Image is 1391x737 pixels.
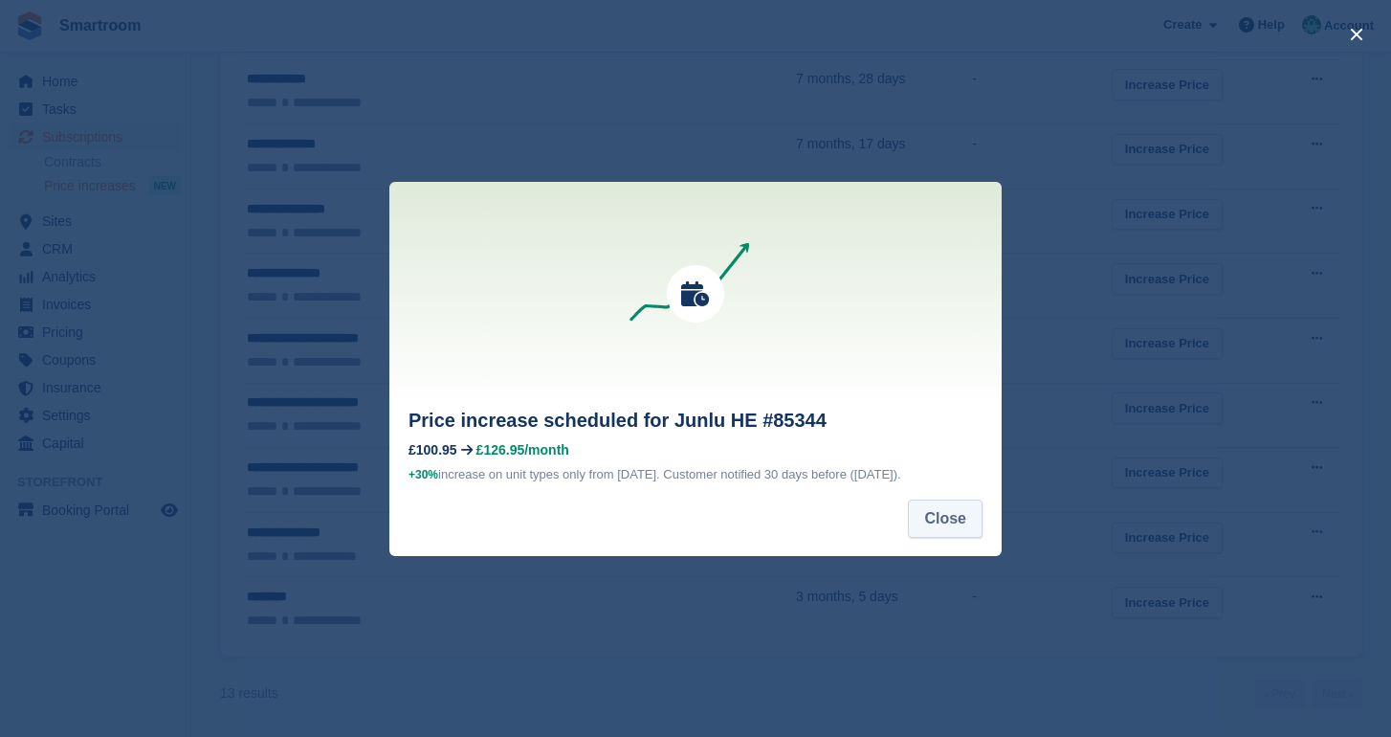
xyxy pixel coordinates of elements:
span: increase on unit types only from [DATE]. [408,467,660,481]
span: Customer notified 30 days before ([DATE]). [663,467,900,481]
div: +30% [408,465,438,484]
h2: Price increase scheduled for Junlu HE #85344 [408,406,983,435]
button: close [1341,19,1372,50]
div: £100.95 [408,442,457,458]
span: /month [524,442,569,458]
span: £126.95 [476,442,525,458]
button: Close [908,500,983,538]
